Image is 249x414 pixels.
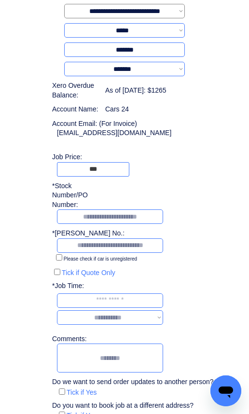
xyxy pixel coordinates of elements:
iframe: Button to launch messaging window [210,375,241,406]
div: Do we want to send order updates to another person? [52,377,214,387]
div: Cars 24 [105,105,141,114]
div: Job Price: [52,152,207,162]
div: [EMAIL_ADDRESS][DOMAIN_NAME] [57,128,171,138]
div: Account Email: (For Invoice) [52,119,207,129]
label: Tick if Quote Only [62,269,115,276]
div: As of [DATE]: $1265 [105,86,166,96]
div: Comments: [52,334,90,344]
div: *Stock Number/PO Number: [52,181,90,210]
div: *Job Time: [52,281,90,291]
label: Please check if car is unregistered [64,256,137,262]
div: Xero Overdue Balance: [52,81,100,100]
label: Tick if Yes [67,388,97,396]
div: *[PERSON_NAME] No.: [52,229,124,238]
div: Do you want to book job at a different address? [52,401,201,411]
div: Account Name: [52,105,100,114]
